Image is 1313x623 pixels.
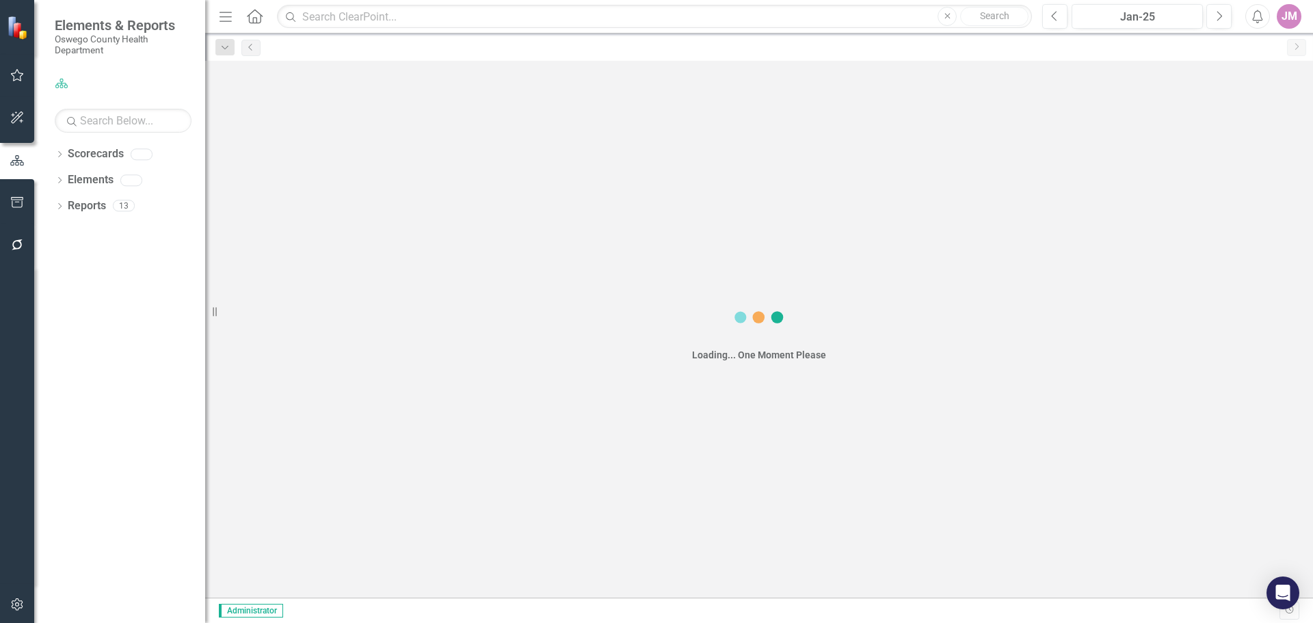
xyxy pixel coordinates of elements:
button: JM [1277,4,1301,29]
input: Search Below... [55,109,191,133]
a: Elements [68,172,114,188]
input: Search ClearPoint... [277,5,1032,29]
span: Search [980,10,1009,21]
a: Scorecards [68,146,124,162]
a: Reports [68,198,106,214]
div: Loading... One Moment Please [692,348,826,362]
small: Oswego County Health Department [55,34,191,56]
img: ClearPoint Strategy [7,16,31,40]
div: Open Intercom Messenger [1266,576,1299,609]
div: Jan-25 [1076,9,1198,25]
div: 13 [113,200,135,212]
span: Elements & Reports [55,17,191,34]
span: Administrator [219,604,283,618]
button: Jan-25 [1072,4,1203,29]
button: Search [960,7,1029,26]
